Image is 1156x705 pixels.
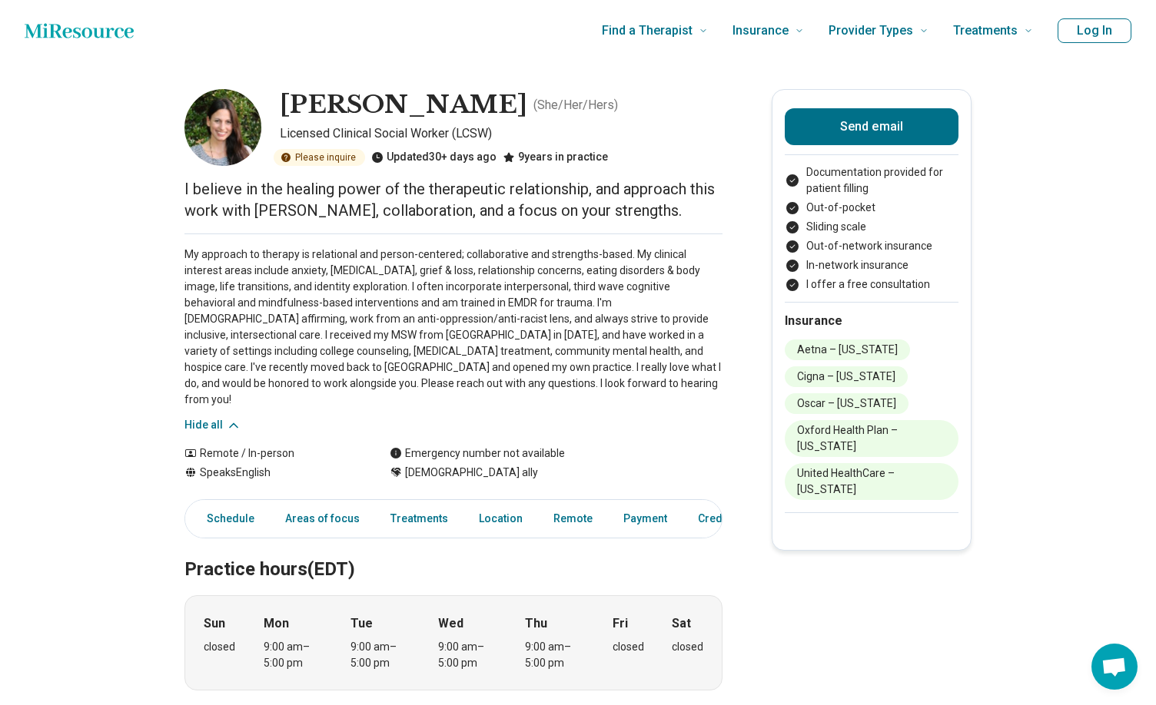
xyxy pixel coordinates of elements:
ul: Payment options [785,164,958,293]
p: My approach to therapy is relational and person-centered; collaborative and strengths-based. My c... [184,247,722,408]
li: Documentation provided for patient filling [785,164,958,197]
div: Updated 30+ days ago [371,149,497,166]
strong: Sun [204,614,225,633]
div: 9:00 am – 5:00 pm [438,639,497,671]
h2: Insurance [785,312,958,330]
button: Log In [1058,18,1131,43]
li: Oscar – [US_STATE] [785,393,909,414]
li: Out-of-network insurance [785,238,958,254]
a: Areas of focus [276,503,369,535]
a: Treatments [381,503,457,535]
div: When does the program meet? [184,595,722,690]
strong: Mon [264,614,289,633]
div: closed [204,639,235,655]
li: I offer a free consultation [785,276,958,293]
p: ( She/Her/Hers ) [533,96,618,114]
strong: Thu [525,614,547,633]
button: Hide all [184,417,241,433]
li: In-network insurance [785,257,958,273]
div: 9:00 am – 5:00 pm [525,639,584,671]
span: [DEMOGRAPHIC_DATA] ally [405,465,538,481]
div: 9:00 am – 5:00 pm [350,639,410,671]
div: closed [672,639,703,655]
span: Provider Types [829,20,913,41]
p: Licensed Clinical Social Worker (LCSW) [280,124,722,143]
a: Location [470,503,532,535]
li: Aetna – [US_STATE] [785,339,910,360]
span: Insurance [732,20,789,41]
strong: Tue [350,614,373,633]
div: Open chat [1091,644,1138,690]
div: closed [613,639,644,655]
li: United HealthCare – [US_STATE] [785,463,958,500]
div: Please inquire [274,149,365,166]
strong: Sat [672,614,691,633]
a: Home page [25,15,134,46]
li: Out-of-pocket [785,200,958,216]
a: Schedule [188,503,264,535]
li: Sliding scale [785,219,958,235]
div: 9:00 am – 5:00 pm [264,639,323,671]
span: Find a Therapist [602,20,693,41]
strong: Fri [613,614,628,633]
a: Remote [544,503,602,535]
h1: [PERSON_NAME] [280,89,527,121]
p: I believe in the healing power of the therapeutic relationship, and approach this work with [PERS... [184,178,722,221]
button: Send email [785,108,958,145]
strong: Wed [438,614,463,633]
div: 9 years in practice [503,149,608,166]
a: Credentials [689,503,766,535]
img: Caroline Holcomb, Licensed Clinical Social Worker (LCSW) [184,89,261,166]
a: Payment [614,503,676,535]
span: Treatments [953,20,1018,41]
div: Speaks English [184,465,359,481]
li: Cigna – [US_STATE] [785,366,908,387]
li: Oxford Health Plan – [US_STATE] [785,420,958,457]
div: Remote / In-person [184,445,359,462]
h2: Practice hours (EDT) [184,520,722,583]
div: Emergency number not available [390,445,565,462]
